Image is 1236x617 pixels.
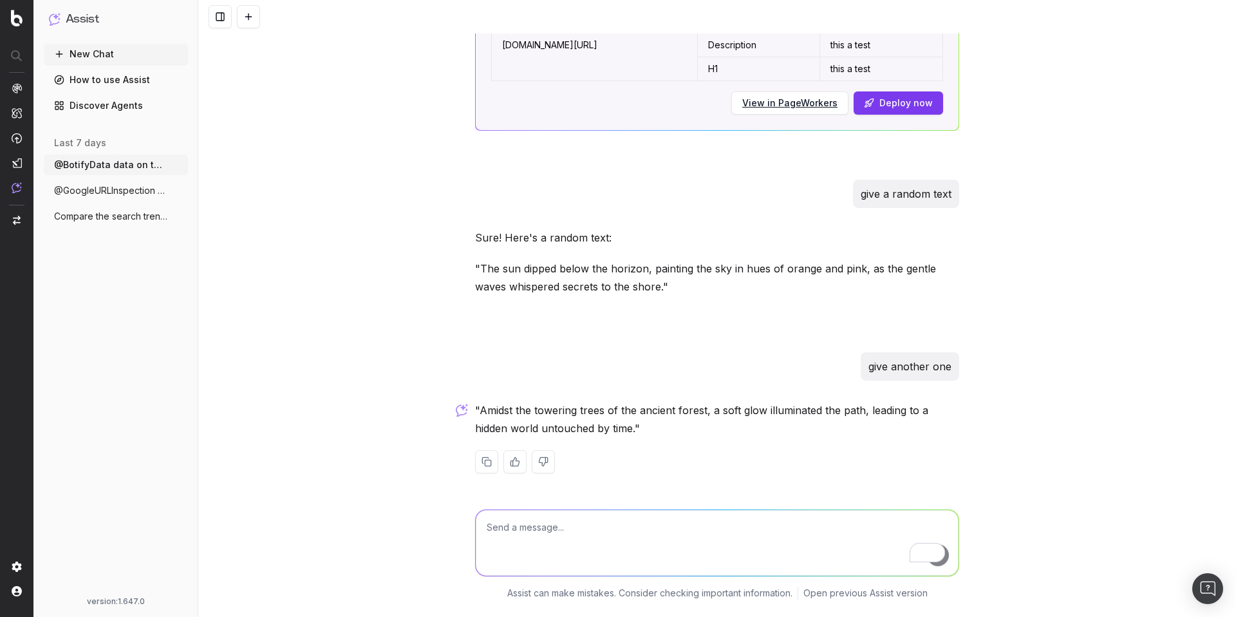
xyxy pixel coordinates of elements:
img: Analytics [12,83,22,93]
img: Activation [12,133,22,144]
img: Botify logo [11,10,23,26]
a: How to use Assist [44,70,188,90]
button: Deploy now [854,91,943,115]
td: [DOMAIN_NAME][URL] [492,10,698,81]
td: this a test [820,33,943,57]
img: Studio [12,158,22,168]
span: @BotifyData data on the clicks and impre [54,158,167,171]
a: Discover Agents [44,95,188,116]
p: give a random text [861,185,951,203]
button: @BotifyData data on the clicks and impre [44,155,188,175]
img: Switch project [13,216,21,225]
img: Intelligence [12,108,22,119]
td: H1 [697,57,820,81]
p: Sure! Here's a random text: [475,229,959,247]
button: View in PageWorkers [731,91,848,115]
img: Botify assist logo [456,404,468,417]
textarea: To enrich screen reader interactions, please activate Accessibility in Grammarly extension settings [476,510,959,576]
button: Compare the search trends for 'artifici [44,206,188,227]
span: Compare the search trends for 'artifici [54,210,167,223]
p: "Amidst the towering trees of the ancient forest, a soft glow illuminated the path, leading to a ... [475,401,959,437]
button: New Chat [44,44,188,64]
div: Open Intercom Messenger [1192,573,1223,604]
p: "The sun dipped below the horizon, painting the sky in hues of orange and pink, as the gentle wav... [475,260,959,296]
span: last 7 days [54,137,106,149]
button: Assist [49,10,183,28]
td: Description [697,33,820,57]
button: @GoogleURLInspection [URL] [44,180,188,201]
img: Setting [12,562,22,572]
h1: Assist [66,10,99,28]
img: Assist [12,182,22,193]
p: give another one [868,357,951,375]
div: version: 1.647.0 [49,596,183,607]
img: Assist [49,13,61,25]
a: Open previous Assist version [803,587,928,600]
span: @GoogleURLInspection [URL] [54,184,167,197]
a: View in PageWorkers [742,97,838,109]
p: Assist can make mistakes. Consider checking important information. [507,587,792,600]
td: this a test [820,57,943,81]
img: My account [12,586,22,596]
